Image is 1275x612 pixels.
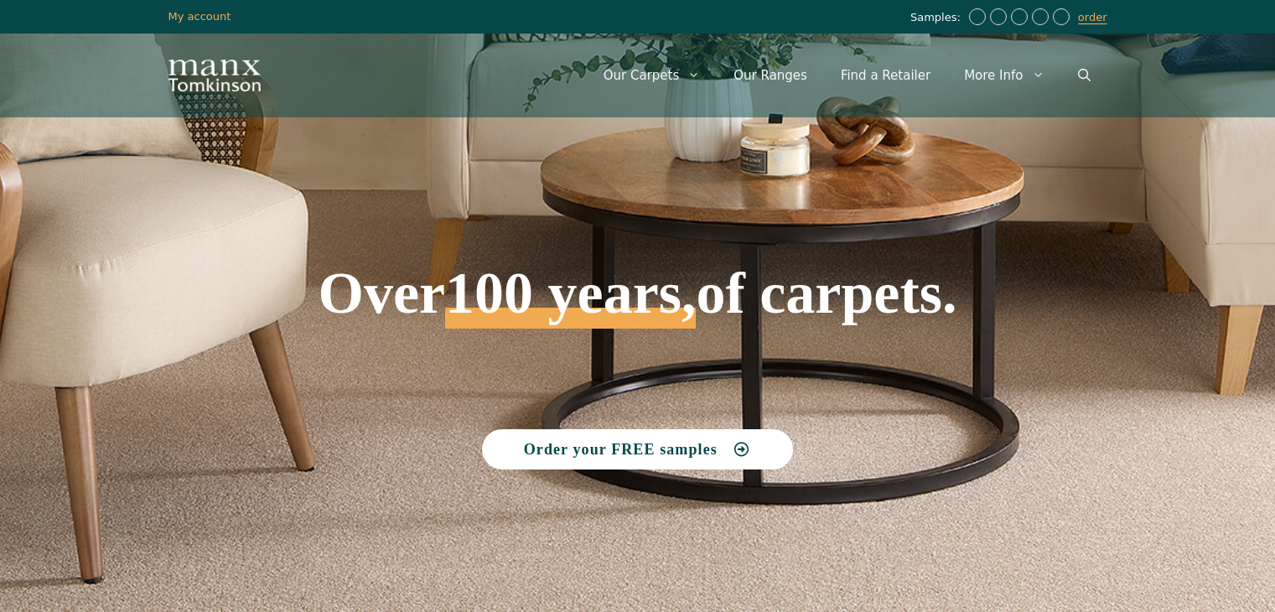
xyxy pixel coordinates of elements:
[717,50,824,101] a: Our Ranges
[587,50,1107,101] nav: Primary
[824,50,947,101] a: Find a Retailer
[482,429,794,469] a: Order your FREE samples
[1078,11,1107,24] a: order
[910,11,965,25] span: Samples:
[168,60,261,91] img: Manx Tomkinson
[587,50,718,101] a: Our Carpets
[947,50,1060,101] a: More Info
[524,442,718,457] span: Order your FREE samples
[1061,50,1107,101] a: Open Search Bar
[445,278,696,329] span: 100 years,
[168,143,1107,329] h1: Over of carpets.
[168,10,231,23] a: My account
